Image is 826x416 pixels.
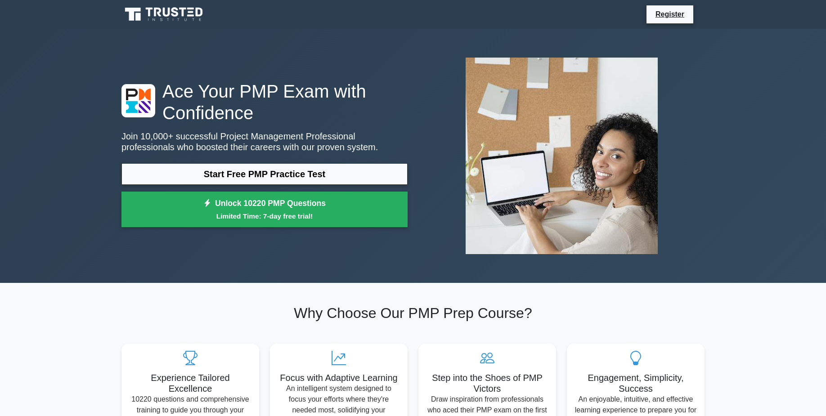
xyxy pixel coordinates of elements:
h5: Engagement, Simplicity, Success [574,372,697,394]
a: Unlock 10220 PMP QuestionsLimited Time: 7-day free trial! [121,192,408,228]
h1: Ace Your PMP Exam with Confidence [121,81,408,124]
h5: Step into the Shoes of PMP Victors [426,372,549,394]
p: Join 10,000+ successful Project Management Professional professionals who boosted their careers w... [121,131,408,152]
small: Limited Time: 7-day free trial! [133,211,396,221]
h5: Experience Tailored Excellence [129,372,252,394]
a: Register [650,9,690,20]
h5: Focus with Adaptive Learning [277,372,400,383]
h2: Why Choose Our PMP Prep Course? [121,304,705,322]
a: Start Free PMP Practice Test [121,163,408,185]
